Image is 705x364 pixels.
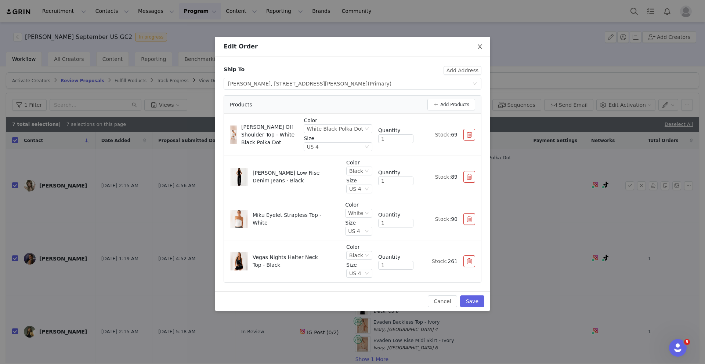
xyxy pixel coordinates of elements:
i: icon: down [365,187,369,192]
i: icon: down [365,229,369,234]
p: Color [345,201,372,209]
button: Cancel [428,295,457,307]
div: US 4 [349,269,361,277]
div: Ship To [224,66,245,73]
div: White [348,209,363,217]
div: Black [349,167,363,175]
span: 5 [684,339,690,345]
div: [PERSON_NAME], [STREET_ADDRESS][PERSON_NAME] [228,78,391,89]
img: Product Image [232,210,246,228]
i: icon: close [477,44,483,50]
img: Product Image [232,168,246,186]
span: (Primary) [368,81,391,87]
p: [PERSON_NAME] Low Rise Denim Jeans - Black [253,169,328,185]
img: Image Background Blur [230,250,248,273]
p: Size [345,219,372,227]
div: Stock: [419,173,458,181]
span: Products [230,101,252,109]
iframe: Intercom live chat [669,339,687,357]
img: Image Background Blur [230,208,248,231]
span: 69 [451,132,458,138]
div: Quantity [378,127,413,134]
img: Image Background Blur [230,165,248,189]
div: Stock: [419,215,458,223]
p: Color [304,117,372,124]
button: Close [470,37,490,57]
button: Save [460,295,484,307]
p: Size [346,261,372,269]
i: icon: down [473,81,477,87]
div: Quantity [378,253,413,261]
div: Quantity [378,211,413,219]
p: Size [346,177,372,185]
i: icon: down [365,211,369,216]
p: [PERSON_NAME] Off Shoulder Top - White Black Polka Dot [241,123,298,146]
img: Product Image [230,130,237,139]
p: Vegas Nights Halter Neck Top - Black [253,254,328,269]
span: 89 [451,174,458,180]
p: Miku Eyelet Strapless Top - White [253,211,328,227]
p: Color [346,159,372,167]
i: icon: down [365,145,369,150]
img: Product Image [232,252,246,270]
i: icon: down [365,169,369,174]
div: White Black Polka Dot [307,125,363,133]
div: US 4 [307,143,319,151]
i: icon: down [365,271,369,276]
i: icon: down [365,127,369,132]
button: Add Address [444,66,481,75]
p: Color [346,243,372,251]
span: Edit Order [224,43,258,50]
div: Stock: [419,258,458,265]
button: Add Products [427,99,475,110]
p: Size [304,135,372,142]
div: Stock: [419,131,458,139]
div: US 4 [348,227,360,235]
span: 261 [448,258,458,264]
div: US 4 [349,185,361,193]
span: 90 [451,216,458,222]
div: Black [349,251,363,259]
i: icon: down [365,253,369,258]
div: Quantity [378,169,413,176]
